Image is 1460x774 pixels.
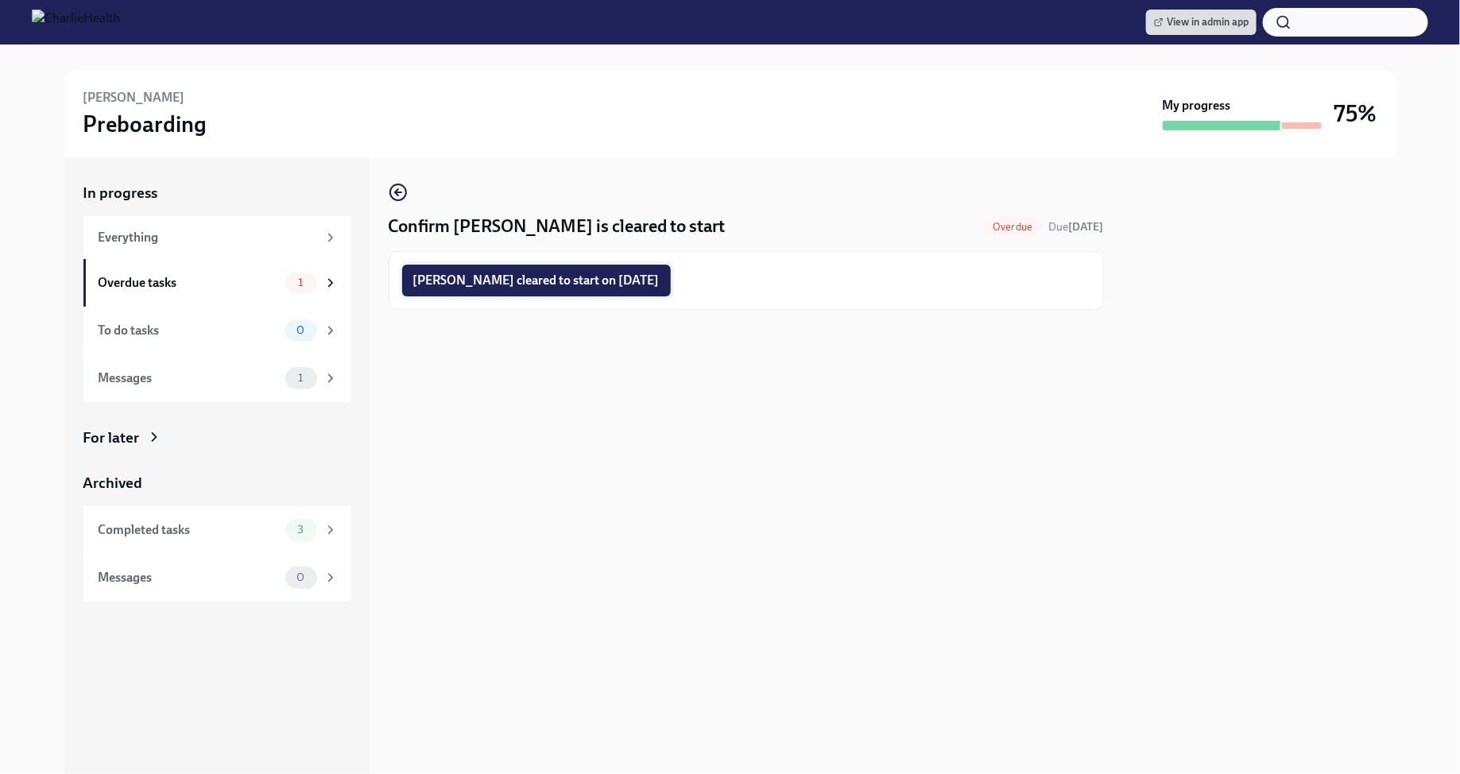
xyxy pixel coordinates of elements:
[1334,99,1377,128] h3: 75%
[413,273,660,288] span: [PERSON_NAME] cleared to start on [DATE]
[287,324,314,336] span: 0
[1154,14,1249,30] span: View in admin app
[99,322,279,339] div: To do tasks
[83,506,350,554] a: Completed tasks3
[1049,220,1104,234] span: Due
[32,10,120,35] img: CharlieHealth
[1163,97,1231,114] strong: My progress
[83,183,350,203] a: In progress
[287,571,314,583] span: 0
[289,372,312,384] span: 1
[83,473,350,493] a: Archived
[83,216,350,259] a: Everything
[1146,10,1257,35] a: View in admin app
[83,428,350,448] a: For later
[1049,219,1104,234] span: July 13th, 2025 08:00
[83,354,350,402] a: Messages1
[99,569,279,586] div: Messages
[983,221,1042,233] span: Overdue
[389,215,726,238] h4: Confirm [PERSON_NAME] is cleared to start
[99,274,279,292] div: Overdue tasks
[1069,220,1104,234] strong: [DATE]
[83,259,350,307] a: Overdue tasks1
[99,521,279,539] div: Completed tasks
[83,307,350,354] a: To do tasks0
[289,277,312,288] span: 1
[99,370,279,387] div: Messages
[99,229,317,246] div: Everything
[402,265,671,296] button: [PERSON_NAME] cleared to start on [DATE]
[83,428,140,448] div: For later
[83,110,207,138] h3: Preboarding
[83,554,350,602] a: Messages0
[83,89,185,106] h6: [PERSON_NAME]
[288,524,313,536] span: 3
